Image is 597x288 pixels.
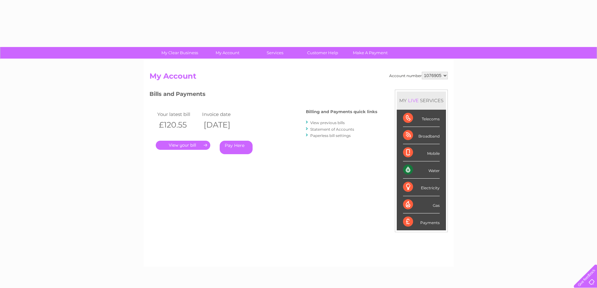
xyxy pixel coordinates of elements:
a: My Account [202,47,253,59]
div: Mobile [403,144,440,161]
h2: My Account [149,72,448,84]
div: Account number [389,72,448,79]
div: Gas [403,196,440,213]
th: £120.55 [156,118,201,131]
div: Telecoms [403,110,440,127]
div: Water [403,161,440,179]
a: My Clear Business [154,47,206,59]
td: Invoice date [201,110,246,118]
a: Pay Here [220,141,253,154]
div: Payments [403,213,440,230]
h4: Billing and Payments quick links [306,109,377,114]
div: LIVE [407,97,420,103]
div: MY SERVICES [397,92,446,109]
a: Paperless bill settings [310,133,351,138]
a: Services [249,47,301,59]
div: Electricity [403,179,440,196]
a: View previous bills [310,120,345,125]
td: Your latest bill [156,110,201,118]
a: Statement of Accounts [310,127,354,132]
h3: Bills and Payments [149,90,377,101]
a: Customer Help [297,47,348,59]
th: [DATE] [201,118,246,131]
a: Make A Payment [344,47,396,59]
div: Broadband [403,127,440,144]
a: . [156,141,210,150]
